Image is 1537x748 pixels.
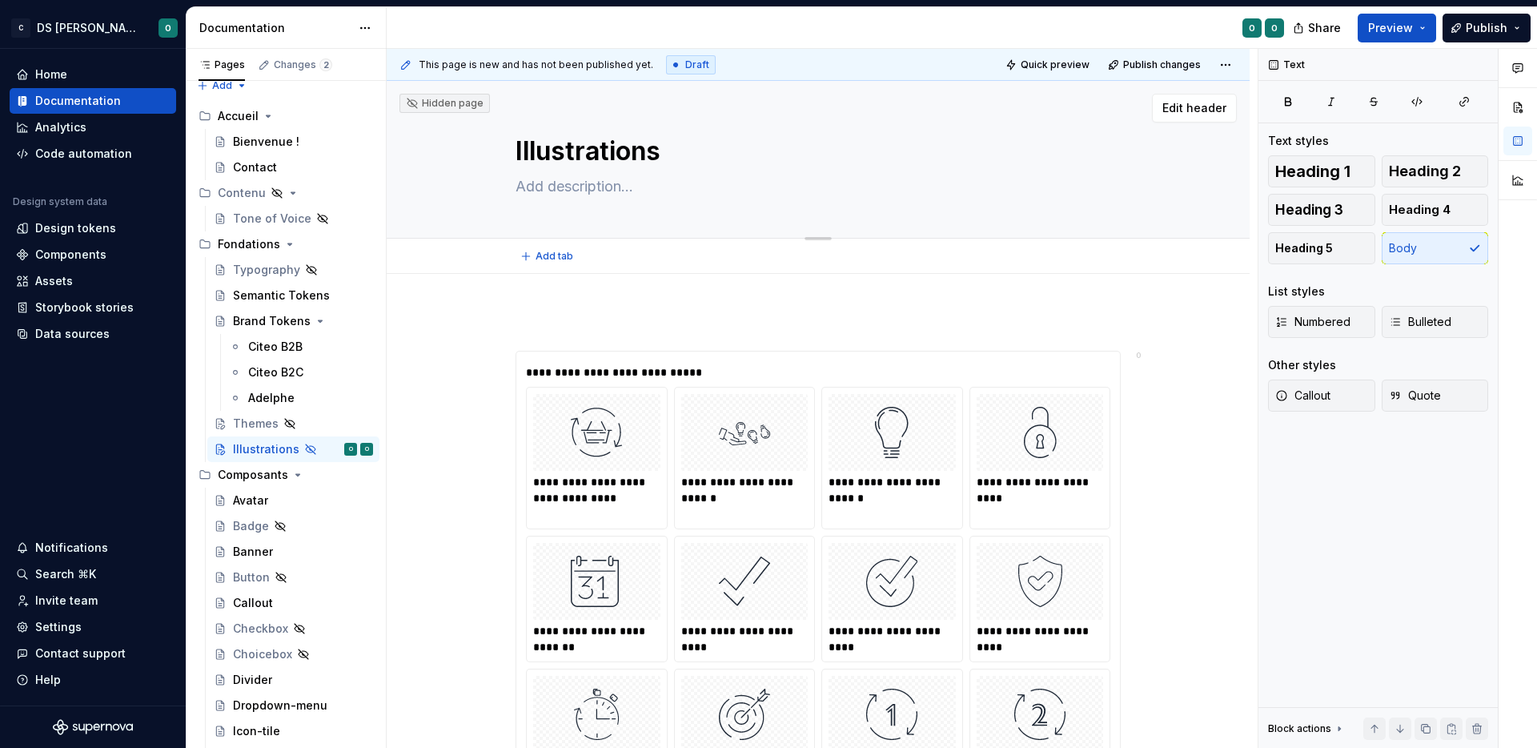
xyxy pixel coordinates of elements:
span: Draft [685,58,709,71]
a: Choicebox [207,641,379,667]
div: Help [35,672,61,688]
a: Code automation [10,141,176,167]
a: Citeo B2B [223,334,379,360]
a: Banner [207,539,379,565]
button: Publish [1443,14,1531,42]
a: Badge [207,513,379,539]
button: Notifications [10,535,176,561]
a: Dropdown-menu [207,693,379,718]
div: C [11,18,30,38]
a: Avatar [207,488,379,513]
button: Heading 5 [1268,232,1375,264]
a: Adelphe [223,385,379,411]
div: O [1249,22,1255,34]
a: Icon-tile [207,718,379,744]
div: Contenu [192,180,379,206]
div: Settings [35,619,82,635]
span: Edit header [1162,100,1226,116]
div: Code automation [35,146,132,162]
span: Heading 4 [1389,202,1451,218]
div: Notifications [35,540,108,556]
div: List styles [1268,284,1325,300]
a: Assets [10,268,176,294]
a: Home [10,62,176,87]
button: Heading 4 [1382,194,1489,226]
div: Adelphe [248,390,295,406]
span: Add [212,79,232,92]
div: Callout [233,595,273,611]
button: Quote [1382,380,1489,412]
svg: Supernova Logo [53,719,133,735]
div: O [165,22,171,34]
div: Contact [233,159,277,175]
div: Accueil [192,103,379,129]
div: Text styles [1268,133,1329,149]
button: Publish changes [1103,54,1208,76]
button: Help [10,667,176,693]
div: Choicebox [233,646,292,662]
a: Analytics [10,115,176,140]
div: Composants [218,467,288,483]
span: Quick preview [1021,58,1090,71]
div: Data sources [35,326,110,342]
div: Fondations [218,236,280,252]
a: Bienvenue ! [207,129,379,155]
div: Fondations [192,231,379,257]
button: Search ⌘K [10,561,176,587]
div: Divider [233,672,272,688]
span: Heading 5 [1275,240,1333,256]
div: Icon-tile [233,723,280,739]
button: Heading 1 [1268,155,1375,187]
button: Share [1285,14,1351,42]
div: Other styles [1268,357,1336,373]
div: Banner [233,544,273,560]
a: Brand Tokens [207,308,379,334]
a: Callout [207,590,379,616]
div: Tone of Voice [233,211,311,227]
span: Quote [1389,388,1441,404]
span: Numbered [1275,314,1350,330]
div: Hidden page [406,97,484,110]
div: Citeo B2C [248,364,303,380]
a: Button [207,565,379,590]
div: Themes [233,416,279,432]
div: O [1136,349,1141,362]
a: Typography [207,257,379,283]
div: Checkbox [233,621,288,637]
div: Button [233,569,270,585]
a: Tone of Voice [207,206,379,231]
div: Home [35,66,67,82]
div: Bienvenue ! [233,134,299,150]
a: Components [10,242,176,267]
div: Storybook stories [35,300,134,316]
span: Heading 2 [1389,163,1461,179]
div: DS [PERSON_NAME] [37,20,139,36]
div: Search ⌘K [35,566,96,582]
button: Add tab [516,245,580,267]
button: Callout [1268,380,1375,412]
div: Dropdown-menu [233,698,327,714]
a: Divider [207,667,379,693]
span: Heading 3 [1275,202,1343,218]
a: Citeo B2C [223,360,379,385]
button: Heading 3 [1268,194,1375,226]
button: Quick preview [1001,54,1097,76]
div: Typography [233,262,300,278]
span: Preview [1368,20,1413,36]
div: Citeo B2B [248,339,303,355]
span: This page is new and has not been published yet. [419,58,653,71]
div: Pages [199,58,245,71]
a: Design tokens [10,215,176,241]
button: Contact support [10,641,176,666]
div: Invite team [35,593,98,609]
button: Edit header [1152,94,1237,123]
a: Settings [10,614,176,640]
div: Documentation [199,20,351,36]
div: Brand Tokens [233,313,311,329]
div: Analytics [35,119,86,135]
div: Assets [35,273,73,289]
div: O [365,441,369,457]
a: Checkbox [207,616,379,641]
span: Publish [1466,20,1507,36]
